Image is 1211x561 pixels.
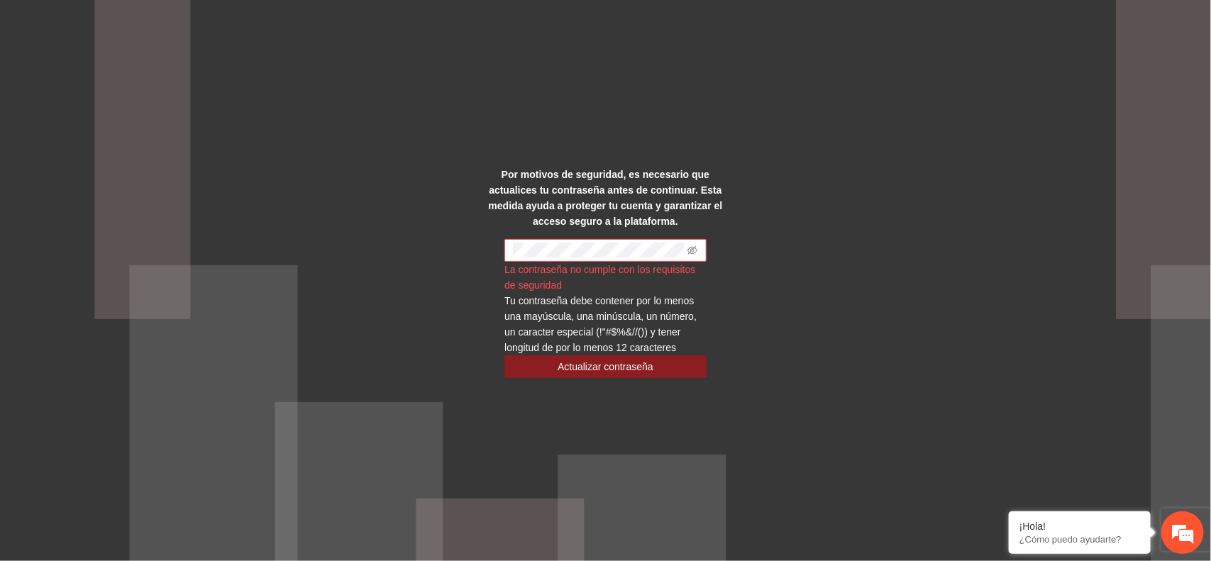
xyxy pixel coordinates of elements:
[7,387,270,437] textarea: Escriba su mensaje y pulse “Intro”
[687,245,697,255] span: eye-invisible
[504,355,707,378] button: Actualizar contraseña
[1019,534,1140,545] p: ¿Cómo puedo ayudarte?
[558,359,653,374] span: Actualizar contraseña
[74,72,238,91] div: Chatee con nosotros ahora
[82,189,196,333] span: Estamos en línea.
[489,169,723,227] strong: Por motivos de seguridad, es necesario que actualices tu contraseña antes de continuar. Esta medi...
[504,262,707,293] div: La contraseña no cumple con los requisitos de seguridad
[233,7,267,41] div: Minimizar ventana de chat en vivo
[504,295,697,353] span: Tu contraseña debe contener por lo menos una mayúscula, una minúscula, un número, un caracter esp...
[1019,521,1140,532] div: ¡Hola!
